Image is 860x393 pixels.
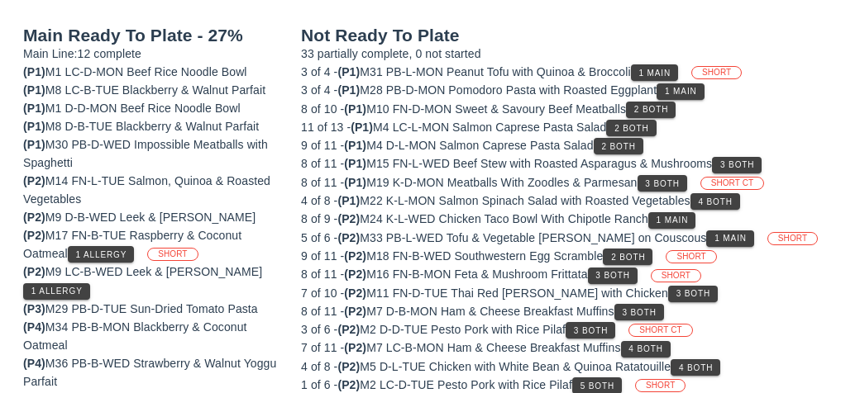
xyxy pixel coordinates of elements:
[23,174,45,187] span: (P2)
[23,226,281,263] div: M17 FN-B-TUE Raspberry & Coconut Oatmeal
[337,231,360,244] span: (P2)
[714,234,747,243] span: 1 Main
[606,120,656,136] button: 2 Both
[337,323,360,336] span: (P2)
[301,339,837,357] div: M7 LC-B-MON Ham & Cheese Breakfast Muffins
[301,284,837,302] div: M11 FN-D-TUE Thai Red [PERSON_NAME] with Chicken
[23,65,45,78] span: (P1)
[600,142,635,151] span: 2 Both
[301,320,837,339] div: M2 D-D-TUE Pesto Pork with Rice Pilaf
[614,304,664,320] button: 3 Both
[23,211,45,224] span: (P2)
[68,246,135,263] button: 1 Allergy
[621,341,671,357] button: 4 Both
[337,194,360,207] span: (P1)
[301,26,837,45] h2: Not Ready To Plate
[23,26,281,45] h2: Main Ready To Plate - 27%
[676,251,705,263] span: SHORT
[301,357,837,376] div: M5 D-L-TUE Chicken with White Bean & Quinoa Ratatouille
[344,139,366,152] span: (P1)
[344,249,366,263] span: (P2)
[301,83,337,97] span: 3 of 4 -
[301,302,837,320] div: M7 D-B-MON Ham & Cheese Breakfast Muffins
[301,173,837,192] div: M19 K-D-MON Meatballs With Zoodles & Parmesan
[344,157,366,170] span: (P1)
[23,208,281,226] div: M9 D-B-WED Leek & [PERSON_NAME]
[668,286,718,302] button: 3 Both
[301,139,344,152] span: 9 of 11 -
[603,249,652,265] button: 2 Both
[344,176,366,189] span: (P1)
[671,359,720,376] button: 4 Both
[594,138,643,154] button: 2 Both
[657,83,704,100] button: 1 Main
[23,117,281,135] div: M8 D-B-TUE Blackberry & Walnut Parfait
[301,63,837,81] div: M31 PB-L-MON Peanut Tofu with Quinoa & Broccoli
[301,247,837,265] div: M18 FN-B-WED Southwestern Egg Scramble
[301,194,337,207] span: 4 of 8 -
[595,271,629,280] span: 3 Both
[301,229,837,247] div: M33 PB-L-WED Tofu & Vegetable [PERSON_NAME] on Couscous
[614,124,648,133] span: 2 Both
[301,121,351,134] span: 11 of 13 -
[23,265,45,278] span: (P2)
[23,81,281,99] div: M8 LC-B-TUE Blackberry & Walnut Parfait
[644,179,679,188] span: 3 Both
[719,160,754,169] span: 3 Both
[23,83,45,97] span: (P1)
[337,65,360,78] span: (P1)
[158,249,187,260] span: SHORT
[23,172,281,208] div: M14 FN-L-TUE Salmon, Quinoa & Roasted Vegetables
[301,157,344,170] span: 8 of 11 -
[23,135,281,172] div: M30 PB-D-WED Impossible Meatballs with Spaghetti
[301,341,344,354] span: 7 of 11 -
[75,250,127,259] span: 1 Allergy
[706,230,753,247] button: 1 Main
[648,212,695,229] button: 1 Main
[301,210,837,228] div: M24 K-L-WED Chicken Taco Bowl With Chipotle Ranch
[676,289,710,298] span: 3 Both
[301,378,337,391] span: 1 of 6 -
[23,63,281,81] div: M1 LC-D-MON Beef Rice Noodle Bowl
[23,102,45,115] span: (P1)
[702,67,731,78] span: SHORT
[337,83,360,97] span: (P1)
[712,157,762,173] button: 3 Both
[580,381,614,391] span: 5 Both
[23,120,45,133] span: (P1)
[301,268,344,281] span: 8 of 11 -
[78,47,141,60] span: 12 complete
[301,136,837,154] div: M4 D-L-MON Salmon Caprese Pasta Salad
[23,357,45,370] span: (P4)
[301,305,344,318] span: 8 of 11 -
[301,154,837,173] div: M15 FN-L-WED Beef Stew with Roasted Asparagus & Mushrooms
[23,99,281,117] div: M1 D-D-MON Beef Rice Noodle Bowl
[337,212,360,225] span: (P2)
[678,363,713,372] span: 4 Both
[301,360,337,373] span: 4 of 8 -
[631,64,678,81] button: 1 Main
[23,318,281,354] div: M34 PB-B-MON Blackberry & Coconut Oatmeal
[23,320,45,334] span: (P4)
[626,102,676,118] button: 2 Both
[301,176,344,189] span: 8 of 11 -
[566,322,615,339] button: 3 Both
[690,193,740,210] button: 4 Both
[633,105,668,114] span: 2 Both
[610,253,645,262] span: 2 Both
[638,69,671,78] span: 1 Main
[301,231,337,244] span: 5 of 6 -
[301,102,344,116] span: 8 of 10 -
[301,65,337,78] span: 3 of 4 -
[301,265,837,283] div: M16 FN-B-MON Feta & Mushroom Frittata
[23,229,45,242] span: (P2)
[344,268,366,281] span: (P2)
[23,138,45,151] span: (P1)
[301,118,837,136] div: M4 LC-L-MON Salmon Caprese Pasta Salad
[337,378,360,391] span: (P2)
[351,121,373,134] span: (P1)
[344,102,366,116] span: (P1)
[23,283,90,300] button: 1 Allergy
[301,192,837,210] div: M22 K-L-MON Salmon Spinach Salad with Roasted Vegetables
[301,323,337,336] span: 3 of 6 -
